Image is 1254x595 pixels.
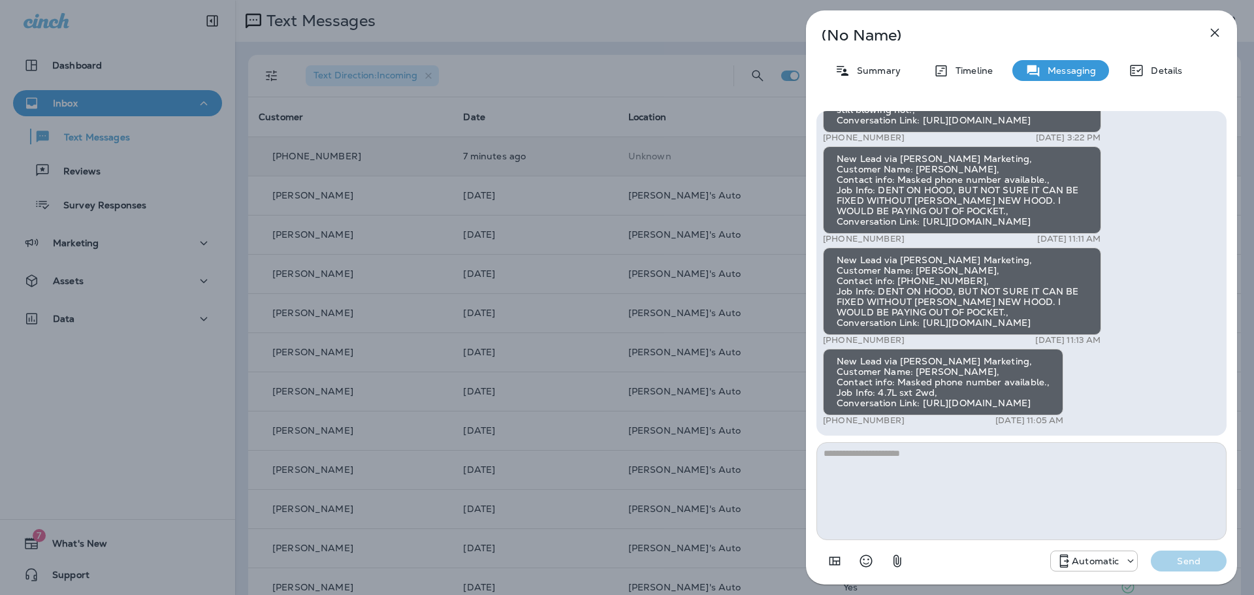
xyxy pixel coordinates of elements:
p: Automatic [1072,556,1119,566]
p: Messaging [1041,65,1096,76]
div: New Lead via [PERSON_NAME] Marketing, Customer Name: [PERSON_NAME], Contact info: [PHONE_NUMBER],... [823,248,1101,335]
p: (No Name) [822,30,1178,40]
p: [DATE] 3:22 PM [1036,133,1101,143]
div: New Lead via [PERSON_NAME] Marketing, Customer Name: [PERSON_NAME], Contact info: Masked phone nu... [823,146,1101,234]
div: New Lead via [PERSON_NAME] Marketing, Customer Name: [PERSON_NAME], Contact info: Masked phone nu... [823,349,1063,415]
p: [PHONE_NUMBER] [823,415,905,426]
p: [PHONE_NUMBER] [823,234,905,244]
p: [PHONE_NUMBER] [823,335,905,346]
p: [PHONE_NUMBER] [823,133,905,143]
button: Add in a premade template [822,548,848,574]
p: [DATE] 11:05 AM [995,415,1063,426]
p: Timeline [949,65,993,76]
button: Select an emoji [853,548,879,574]
p: [DATE] 11:13 AM [1035,335,1101,346]
p: Details [1144,65,1182,76]
p: Summary [850,65,901,76]
p: [DATE] 11:11 AM [1037,234,1101,244]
